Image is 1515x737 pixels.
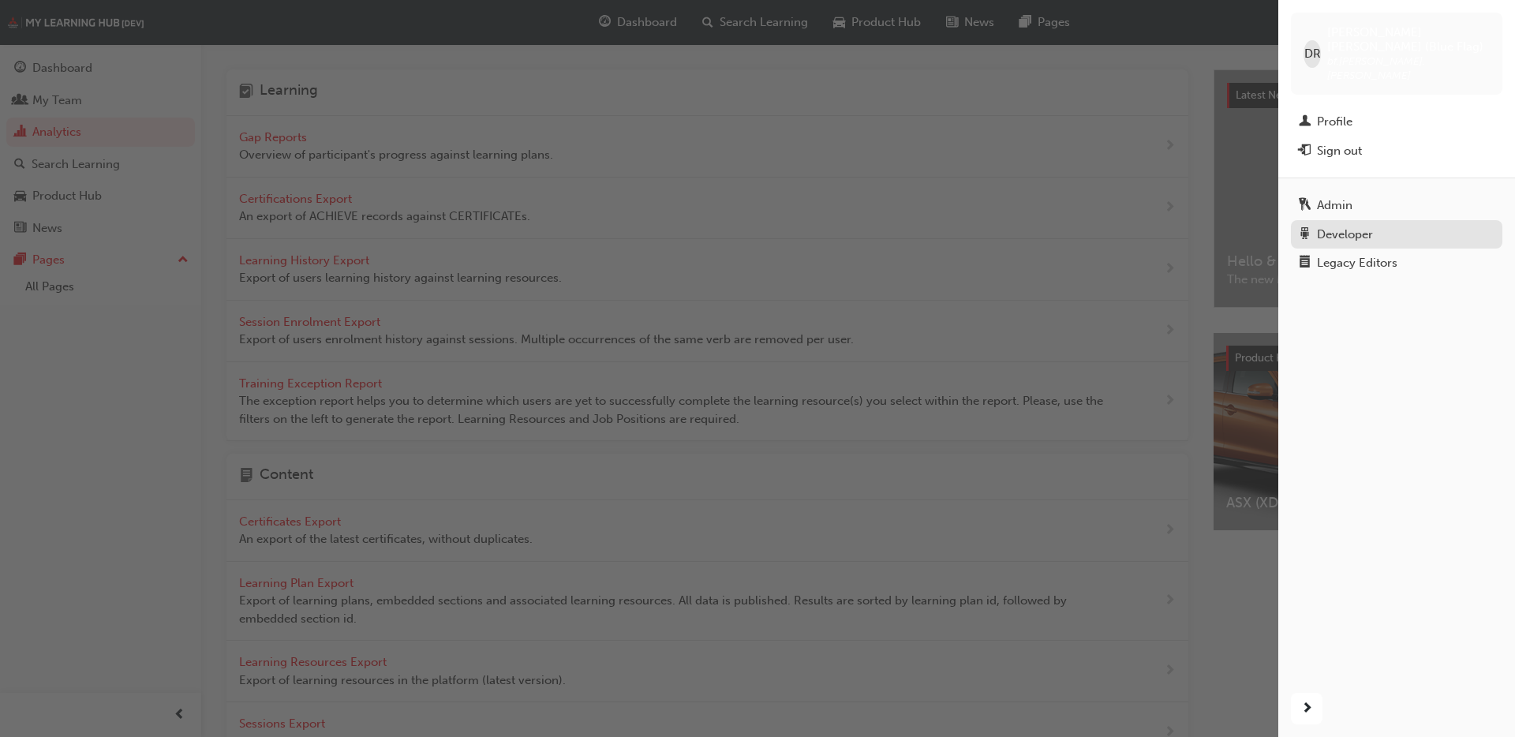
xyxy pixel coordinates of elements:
span: DR [1304,45,1321,63]
span: robot-icon [1299,228,1311,242]
span: [PERSON_NAME] [PERSON_NAME] (Blue Flag) [1327,25,1490,54]
button: Sign out [1291,137,1502,166]
a: Profile [1291,107,1502,137]
div: Sign out [1317,142,1362,160]
span: exit-icon [1299,144,1311,159]
span: bf.[PERSON_NAME].[PERSON_NAME] [1327,54,1425,82]
span: keys-icon [1299,199,1311,213]
div: Developer [1317,226,1373,244]
span: notepad-icon [1299,256,1311,271]
a: Legacy Editors [1291,249,1502,278]
a: Admin [1291,191,1502,220]
a: Developer [1291,220,1502,249]
span: man-icon [1299,115,1311,129]
div: Admin [1317,196,1352,215]
span: next-icon [1301,699,1313,719]
div: Profile [1317,113,1352,131]
div: Legacy Editors [1317,254,1397,272]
